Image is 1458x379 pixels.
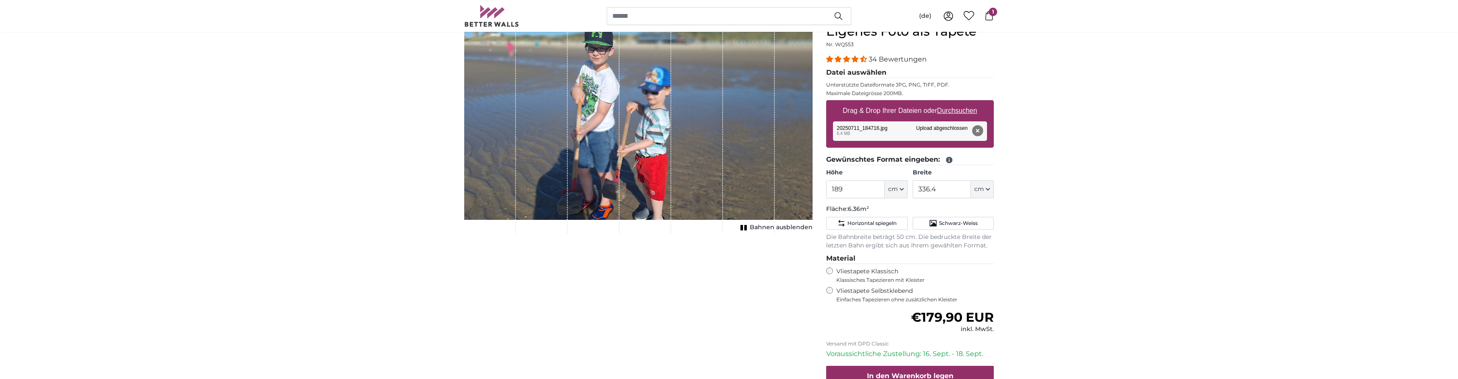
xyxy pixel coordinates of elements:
[826,349,994,359] p: Voraussichtliche Zustellung: 16. Sept. - 18. Sept.
[464,24,813,233] div: 1 of 1
[939,220,978,227] span: Schwarz-Weiss
[826,90,994,97] p: Maximale Dateigrösse 200MB.
[888,185,898,194] span: cm
[836,267,987,284] label: Vliestapete Klassisch
[836,296,994,303] span: Einfaches Tapezieren ohne zusätzlichen Kleister
[848,205,869,213] span: 6.36m²
[464,5,519,27] img: Betterwalls
[912,8,938,24] button: (de)
[826,217,907,230] button: Horizontal spiegeln
[826,154,994,165] legend: Gewünschtes Format eingeben:
[826,41,854,48] span: Nr. WQ553
[869,55,927,63] span: 34 Bewertungen
[826,205,994,213] p: Fläche:
[847,220,897,227] span: Horizontal spiegeln
[885,180,908,198] button: cm
[913,217,994,230] button: Schwarz-Weiss
[826,340,994,347] p: Versand mit DPD Classic
[974,185,984,194] span: cm
[989,8,997,16] span: 1
[911,309,994,325] span: €179,90 EUR
[826,67,994,78] legend: Datei auswählen
[911,325,994,334] div: inkl. MwSt.
[826,81,994,88] p: Unterstützte Dateiformate JPG, PNG, TIFF, PDF.
[971,180,994,198] button: cm
[937,107,977,114] u: Durchsuchen
[826,233,994,250] p: Die Bahnbreite beträgt 50 cm. Die bedruckte Breite der letzten Bahn ergibt sich aus Ihrem gewählt...
[836,287,994,303] label: Vliestapete Selbstklebend
[826,253,994,264] legend: Material
[913,168,994,177] label: Breite
[836,277,987,284] span: Klassisches Tapezieren mit Kleister
[826,168,907,177] label: Höhe
[826,55,869,63] span: 4.32 stars
[839,102,981,119] label: Drag & Drop Ihrer Dateien oder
